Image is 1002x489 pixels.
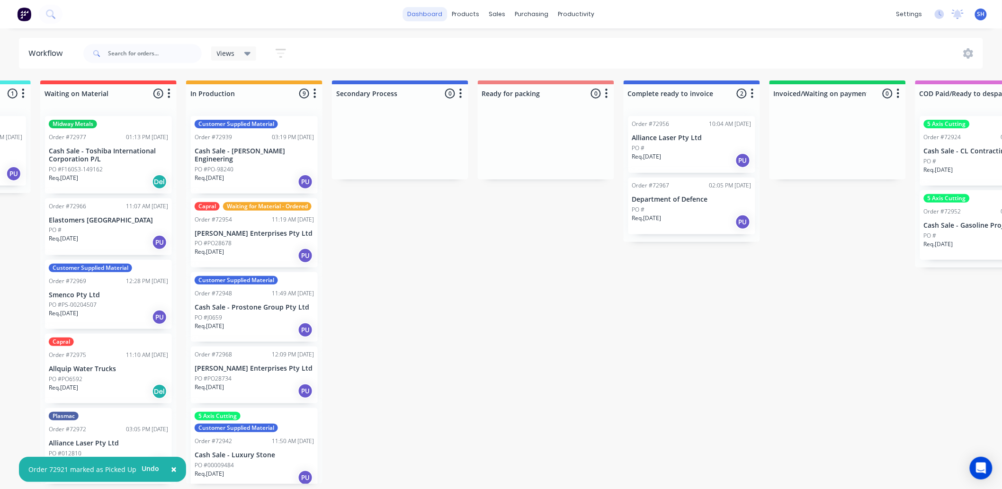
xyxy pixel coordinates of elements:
div: Order #72967 [632,181,670,190]
div: sales [484,7,510,21]
p: Cash Sale - Luxury Stone [195,451,314,459]
div: Plasmac [49,412,79,420]
p: PO #F160S3-149162 [49,165,103,174]
div: Customer Supplied Material [49,264,132,272]
div: 11:19 AM [DATE] [272,215,314,224]
p: PO #PO-98240 [195,165,233,174]
div: 01:13 PM [DATE] [126,133,168,142]
p: PO #012810 [49,449,81,458]
p: Allquip Water Trucks [49,365,168,373]
div: settings [892,7,927,21]
p: Req. [DATE] [49,309,78,318]
div: PU [6,166,21,181]
div: 10:04 AM [DATE] [709,120,751,128]
div: PU [298,322,313,338]
div: Customer Supplied MaterialOrder #7296912:28 PM [DATE]Smenco Pty LtdPO #PS-00204507Req.[DATE]PU [45,260,172,329]
div: PU [152,310,167,325]
div: 5 Axis Cutting [924,120,970,128]
div: Order #7295610:04 AM [DATE]Alliance Laser Pty LtdPO #Req.[DATE]PU [628,116,755,173]
p: Department of Defence [632,196,751,204]
div: Waiting for Material - Ordered [223,202,312,211]
div: Order 72921 marked as Picked Up [28,464,136,474]
div: productivity [554,7,599,21]
p: PO #00009484 [195,461,234,470]
div: Order #72939 [195,133,232,142]
div: Customer Supplied Material [195,276,278,285]
p: Req. [DATE] [195,470,224,478]
span: Views [217,48,235,58]
p: PO #J0659 [195,313,222,322]
img: Factory [17,7,31,21]
div: 03:19 PM [DATE] [272,133,314,142]
p: PO #PO28734 [195,374,232,383]
div: Order #72948 [195,289,232,298]
div: products [447,7,484,21]
button: Close [161,458,186,481]
div: PU [298,383,313,399]
div: Order #72942 [195,437,232,445]
div: Midway MetalsOrder #7297701:13 PM [DATE]Cash Sale - Toshiba International Corporation P/LPO #F160... [45,116,172,194]
div: Customer Supplied MaterialOrder #7294811:49 AM [DATE]Cash Sale - Prostone Group Pty LtdPO #J0659R... [191,272,318,342]
input: Search for orders... [108,44,202,63]
div: Customer Supplied MaterialOrder #7293903:19 PM [DATE]Cash Sale - [PERSON_NAME] EngineeringPO #PO-... [191,116,318,194]
div: 02:05 PM [DATE] [709,181,751,190]
p: Req. [DATE] [49,174,78,182]
div: 03:05 PM [DATE] [126,425,168,434]
p: Req. [DATE] [195,248,224,256]
div: Order #72954 [195,215,232,224]
div: 11:07 AM [DATE] [126,202,168,211]
p: Req. [DATE] [632,152,662,161]
div: 5 Axis Cutting [924,194,970,203]
div: Order #72969 [49,277,86,285]
p: Elastomers [GEOGRAPHIC_DATA] [49,216,168,224]
div: purchasing [510,7,554,21]
div: Order #72956 [632,120,670,128]
div: Capral [49,338,74,346]
p: Req. [DATE] [195,383,224,391]
div: PU [735,214,751,230]
div: Order #72968 [195,350,232,359]
a: dashboard [403,7,447,21]
p: Req. [DATE] [632,214,662,222]
p: Req. [DATE] [195,174,224,182]
div: PU [735,153,751,168]
div: Order #7296812:09 PM [DATE][PERSON_NAME] Enterprises Pty LtdPO #PO28734Req.[DATE]PU [191,347,318,403]
div: Customer Supplied Material [195,424,278,432]
div: Order #72924 [924,133,961,142]
p: Req. [DATE] [195,322,224,330]
p: Smenco Pty Ltd [49,291,168,299]
div: CapralWaiting for Material - OrderedOrder #7295411:19 AM [DATE][PERSON_NAME] Enterprises Pty LtdP... [191,198,318,268]
p: Req. [DATE] [49,383,78,392]
div: Workflow [28,48,67,59]
div: Order #7296702:05 PM [DATE]Department of DefencePO #Req.[DATE]PU [628,178,755,234]
div: Customer Supplied Material [195,120,278,128]
p: Cash Sale - Toshiba International Corporation P/L [49,147,168,163]
p: PO # [49,226,62,234]
div: Order #72966 [49,202,86,211]
div: 11:10 AM [DATE] [126,351,168,359]
span: SH [977,10,985,18]
p: PO #PO6592 [49,375,82,383]
p: Req. [DATE] [49,234,78,243]
div: Capral [195,202,220,211]
div: Order #72977 [49,133,86,142]
div: Open Intercom Messenger [970,457,993,480]
div: CapralOrder #7297511:10 AM [DATE]Allquip Water TrucksPO #PO6592Req.[DATE]Del [45,334,172,403]
p: Req. [DATE] [924,240,953,249]
div: Order #72972 [49,425,86,434]
p: [PERSON_NAME] Enterprises Pty Ltd [195,365,314,373]
p: PO # [924,231,937,240]
p: PO # [924,157,937,166]
p: PO #PS-00204507 [49,301,97,309]
p: Cash Sale - [PERSON_NAME] Engineering [195,147,314,163]
p: [PERSON_NAME] Enterprises Pty Ltd [195,230,314,238]
div: PU [298,248,313,263]
p: Alliance Laser Pty Ltd [49,439,168,447]
div: PU [152,235,167,250]
div: Order #72975 [49,351,86,359]
p: PO # [632,144,645,152]
div: Order #72952 [924,207,961,216]
div: PU [298,174,313,189]
div: 11:49 AM [DATE] [272,289,314,298]
p: Req. [DATE] [924,166,953,174]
